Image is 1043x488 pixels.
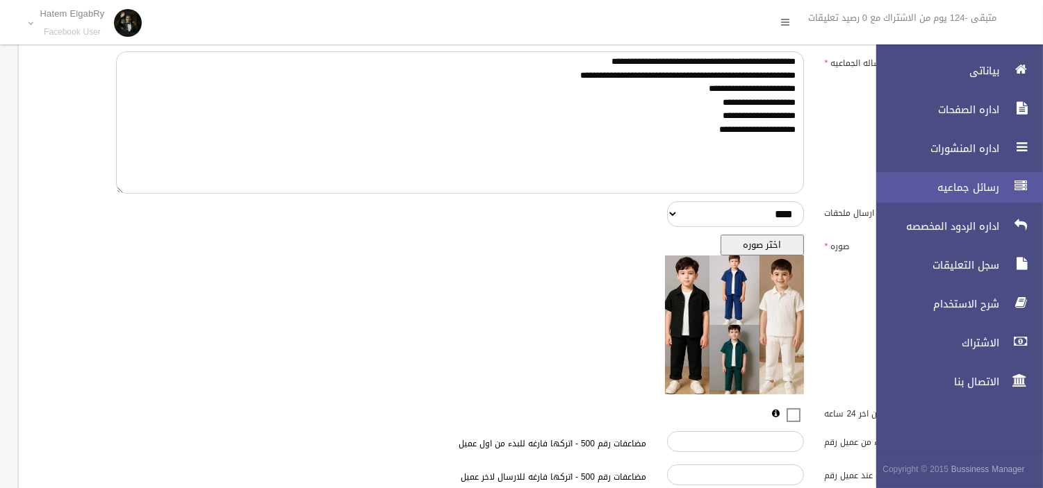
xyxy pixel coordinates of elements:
a: الاشتراك [864,328,1043,358]
label: ارسال ملحقات [814,201,972,221]
span: سجل التعليقات [864,258,1003,272]
label: صوره [814,235,972,254]
a: اداره الصفحات [864,94,1043,125]
img: معاينه الصوره [665,255,804,394]
label: نص الرساله الجماعيه [814,51,972,71]
span: اداره الردود المخصصه [864,219,1003,233]
a: اداره المنشورات [864,133,1043,164]
a: اداره الردود المخصصه [864,211,1043,242]
button: اختر صوره [721,235,804,255]
span: رسائل جماعيه [864,180,1003,194]
small: Facebook User [40,27,105,37]
span: الاتصال بنا [864,375,1003,389]
h6: مضاعفات رقم 500 - اتركها فارغه للارسال لاخر عميل [274,473,646,482]
label: البدء من عميل رقم [814,431,972,451]
span: شرح الاستخدام [864,297,1003,311]
a: بياناتى [864,56,1043,86]
span: اداره المنشورات [864,142,1003,155]
span: Copyright © 2015 [882,462,948,477]
h6: مضاعفات رقم 500 - اتركها فارغه للبدء من اول عميل [274,439,646,448]
p: Hatem ElgabRy [40,8,105,19]
a: رسائل جماعيه [864,172,1043,203]
a: سجل التعليقات [864,250,1043,280]
label: المتفاعلين اخر 24 ساعه [814,402,972,421]
span: اداره الصفحات [864,103,1003,117]
span: الاشتراك [864,336,1003,350]
a: الاتصال بنا [864,367,1043,397]
a: شرح الاستخدام [864,289,1043,319]
span: بياناتى [864,64,1003,78]
strong: Bussiness Manager [951,462,1025,477]
label: التوقف عند عميل رقم [814,464,972,484]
